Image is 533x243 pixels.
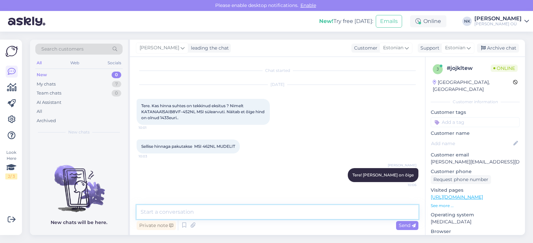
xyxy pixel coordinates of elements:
span: Tere! [PERSON_NAME] on õige [352,172,414,177]
div: Archived [37,118,56,124]
div: Customer information [431,99,520,105]
div: Team chats [37,90,61,97]
p: [PERSON_NAME][EMAIL_ADDRESS][DOMAIN_NAME] [431,158,520,165]
span: Send [399,222,416,228]
a: [URL][DOMAIN_NAME] [431,194,483,200]
div: [PERSON_NAME] OÜ [474,21,522,27]
div: Chat started [137,68,418,74]
div: 0 [112,72,121,78]
div: 0 [112,90,121,97]
div: 2 / 3 [5,173,17,179]
div: 7 [112,81,121,88]
p: Visited pages [431,187,520,194]
span: 10:01 [139,125,164,130]
span: [PERSON_NAME] [388,163,416,168]
div: Web [69,59,81,67]
span: Enable [298,2,318,8]
input: Add a tag [431,117,520,127]
div: Look Here [5,149,17,179]
span: Search customers [41,46,84,53]
p: See more ... [431,203,520,209]
div: New [37,72,47,78]
span: Sellise hinnaga pakutakse MSI 462NL MUDELIT [141,144,235,149]
div: leading the chat [188,45,229,52]
p: Customer phone [431,168,520,175]
div: Customer [351,45,377,52]
span: Tere. Kas hinna suhtes on tekkinud eksitus ? Nimelt KATANAA15AIB8VF-452NL MSI sülearvuti. Näitab ... [141,103,266,120]
div: All [37,108,42,115]
p: Customer name [431,130,520,137]
button: Emails [376,15,402,28]
span: j [437,67,439,72]
p: New chats will be here. [51,219,107,226]
span: Estonian [383,44,403,52]
p: Customer email [431,151,520,158]
span: 10:06 [391,182,416,187]
span: New chats [68,129,90,135]
div: Try free [DATE]: [319,17,373,25]
p: Browser [431,228,520,235]
div: [GEOGRAPHIC_DATA], [GEOGRAPHIC_DATA] [433,79,513,93]
span: Online [491,65,518,72]
div: [PERSON_NAME] [474,16,522,21]
p: Operating system [431,211,520,218]
div: Archive chat [477,44,519,53]
span: 10:03 [139,154,164,159]
input: Add name [431,140,512,147]
span: [PERSON_NAME] [140,44,179,52]
p: Customer tags [431,109,520,116]
div: Online [410,15,446,27]
div: All [35,59,43,67]
p: [MEDICAL_DATA] [431,218,520,225]
div: Socials [106,59,123,67]
div: AI Assistant [37,99,61,106]
div: Support [418,45,439,52]
div: Private note [137,221,176,230]
div: Request phone number [431,175,491,184]
img: Askly Logo [5,45,18,58]
div: My chats [37,81,56,88]
a: [PERSON_NAME][PERSON_NAME] OÜ [474,16,529,27]
div: NK [462,17,472,26]
div: # jojkltew [447,64,491,72]
b: New! [319,18,333,24]
span: Estonian [445,44,465,52]
div: [DATE] [137,82,418,88]
img: No chats [30,153,128,213]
